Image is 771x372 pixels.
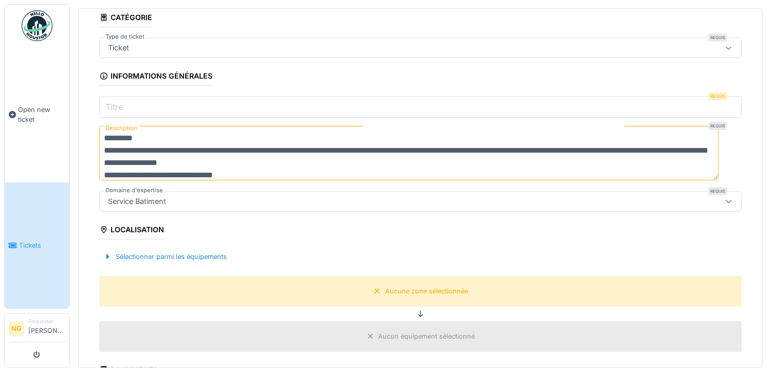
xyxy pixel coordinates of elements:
[103,32,147,41] label: Type de ticket
[28,318,65,340] li: [PERSON_NAME]
[708,122,727,130] div: Requis
[5,182,69,308] a: Tickets
[104,42,133,53] div: Ticket
[708,33,727,42] div: Requis
[708,187,727,195] div: Requis
[22,10,52,41] img: Badge_color-CXgf-gQk.svg
[385,286,468,296] div: Aucune zone sélectionnée
[103,186,165,195] label: Domaine d'expertise
[104,196,170,207] div: Service Batiment
[103,101,125,113] label: Titre
[19,240,65,250] span: Tickets
[99,10,152,27] div: Catégorie
[99,250,231,264] div: Sélectionner parmi les équipements
[379,331,475,341] div: Aucun équipement sélectionné
[103,122,139,135] label: Description
[28,318,65,325] div: Requester
[99,222,164,239] div: Localisation
[5,47,69,182] a: Open new ticket
[9,321,24,337] li: NG
[99,68,212,86] div: Informations générales
[18,105,65,124] span: Open new ticket
[708,92,727,100] div: Requis
[9,318,65,342] a: NG Requester[PERSON_NAME]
